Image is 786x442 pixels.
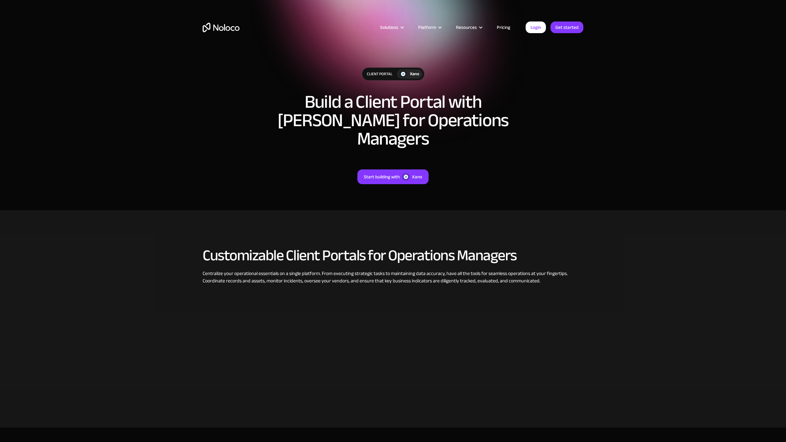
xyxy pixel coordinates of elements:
div: Solutions [380,23,398,31]
div: Resources [456,23,477,31]
div: Solutions [372,23,411,31]
div: Xano [410,71,419,77]
a: home [203,23,239,32]
a: Get started [551,21,583,33]
div: Start building with [364,173,400,181]
a: Start building withXano [357,169,429,184]
div: Platform [411,23,448,31]
a: Pricing [489,23,518,31]
h1: Build a Client Portal with [PERSON_NAME] for Operations Managers [255,93,531,148]
h2: Customizable Client Portals for Operations Managers [203,247,583,264]
div: Xano [412,173,422,181]
div: Client Portal [362,68,397,80]
div: Centralize your operational essentials on a single platform. From executing strategic tasks to ma... [203,270,583,285]
div: Platform [418,23,436,31]
a: Login [526,21,546,33]
div: Resources [448,23,489,31]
